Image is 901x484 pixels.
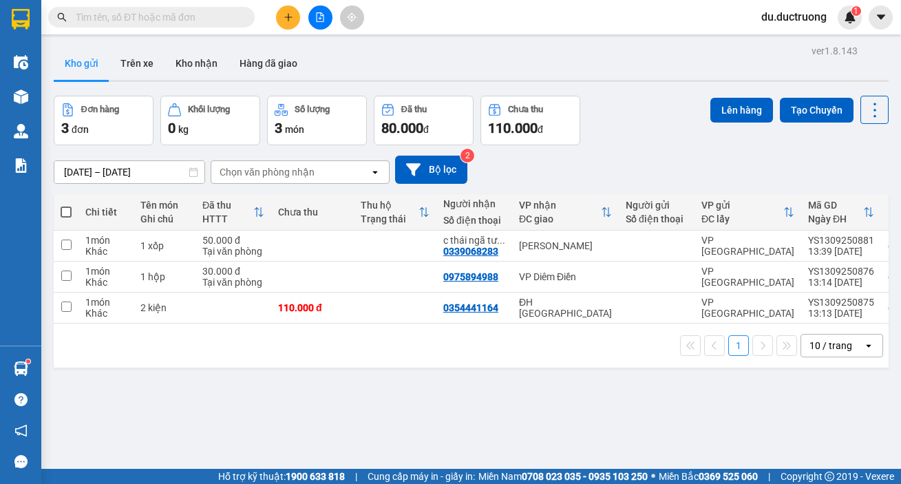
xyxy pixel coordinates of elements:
[851,6,861,16] sup: 1
[728,335,749,356] button: 1
[443,302,498,313] div: 0354441164
[522,471,648,482] strong: 0708 023 035 - 0935 103 250
[808,235,874,246] div: YS1309250881
[278,302,347,313] div: 110.000 đ
[808,213,863,224] div: Ngày ĐH
[695,194,801,231] th: Toggle SortBy
[140,200,189,211] div: Tên món
[229,47,308,80] button: Hàng đã giao
[519,200,601,211] div: VP nhận
[854,6,858,16] span: 1
[140,240,189,251] div: 1 xốp
[85,308,127,319] div: Khác
[443,215,505,226] div: Số điện thoại
[710,98,773,123] button: Lên hàng
[202,266,264,277] div: 30.000 đ
[109,47,165,80] button: Trên xe
[81,105,119,114] div: Đơn hàng
[85,235,127,246] div: 1 món
[276,6,300,30] button: plus
[202,235,264,246] div: 50.000 đ
[750,8,838,25] span: du.ductruong
[443,198,505,209] div: Người nhận
[340,6,364,30] button: aim
[812,43,858,59] div: ver 1.8.143
[285,124,304,135] span: món
[61,120,69,136] span: 3
[443,246,498,257] div: 0339068283
[202,200,253,211] div: Đã thu
[14,455,28,468] span: message
[85,297,127,308] div: 1 món
[14,90,28,104] img: warehouse-icon
[370,167,381,178] svg: open
[14,158,28,173] img: solution-icon
[178,124,189,135] span: kg
[57,12,67,22] span: search
[368,469,475,484] span: Cung cấp máy in - giấy in:
[480,96,580,145] button: Chưa thu110.000đ
[14,393,28,406] span: question-circle
[195,194,271,231] th: Toggle SortBy
[284,12,293,22] span: plus
[267,96,367,145] button: Số lượng3món
[14,361,28,376] img: warehouse-icon
[443,271,498,282] div: 0975894988
[160,96,260,145] button: Khối lượng0kg
[374,96,474,145] button: Đã thu80.000đ
[140,271,189,282] div: 1 hộp
[361,200,418,211] div: Thu hộ
[808,246,874,257] div: 13:39 [DATE]
[14,124,28,138] img: warehouse-icon
[278,207,347,218] div: Chưa thu
[85,207,127,218] div: Chi tiết
[780,98,854,123] button: Tạo Chuyến
[626,213,688,224] div: Số điện thoại
[14,55,28,70] img: warehouse-icon
[626,200,688,211] div: Người gửi
[188,105,230,114] div: Khối lượng
[701,213,783,224] div: ĐC lấy
[808,308,874,319] div: 13:13 [DATE]
[165,47,229,80] button: Kho nhận
[275,120,282,136] span: 3
[202,246,264,257] div: Tại văn phòng
[202,213,253,224] div: HTTT
[85,266,127,277] div: 1 món
[875,11,887,23] span: caret-down
[508,105,543,114] div: Chưa thu
[488,120,538,136] span: 110.000
[519,213,601,224] div: ĐC giao
[497,235,505,246] span: ...
[651,474,655,479] span: ⚪️
[168,120,176,136] span: 0
[423,124,429,135] span: đ
[12,9,30,30] img: logo-vxr
[54,47,109,80] button: Kho gửi
[825,472,834,481] span: copyright
[54,161,204,183] input: Select a date range.
[478,469,648,484] span: Miền Nam
[768,469,770,484] span: |
[808,277,874,288] div: 13:14 [DATE]
[701,266,794,288] div: VP [GEOGRAPHIC_DATA]
[512,194,619,231] th: Toggle SortBy
[218,469,345,484] span: Hỗ trợ kỹ thuật:
[361,213,418,224] div: Trạng thái
[869,6,893,30] button: caret-down
[863,340,874,351] svg: open
[808,297,874,308] div: YS1309250875
[809,339,852,353] div: 10 / trang
[519,297,612,319] div: ĐH [GEOGRAPHIC_DATA]
[701,297,794,319] div: VP [GEOGRAPHIC_DATA]
[808,200,863,211] div: Mã GD
[381,120,423,136] span: 80.000
[460,149,474,162] sup: 2
[808,266,874,277] div: YS1309250876
[85,246,127,257] div: Khác
[355,469,357,484] span: |
[701,235,794,257] div: VP [GEOGRAPHIC_DATA]
[844,11,856,23] img: icon-new-feature
[701,200,783,211] div: VP gửi
[54,96,153,145] button: Đơn hàng3đơn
